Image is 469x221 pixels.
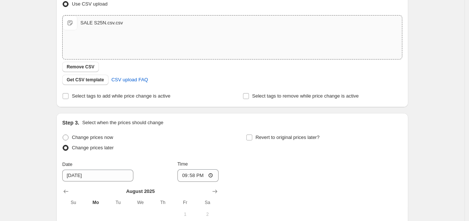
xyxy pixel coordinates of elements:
[210,186,220,197] button: Show next month, September 2025
[196,197,219,208] th: Saturday
[72,135,113,140] span: Change prices now
[154,200,171,205] span: Th
[62,161,72,167] span: Date
[72,145,114,150] span: Change prices later
[65,200,82,205] span: Su
[199,200,216,205] span: Sa
[107,197,129,208] th: Tuesday
[107,74,153,86] a: CSV upload FAQ
[72,1,107,7] span: Use CSV upload
[84,197,107,208] th: Monday
[62,75,109,85] button: Get CSV template
[112,76,148,84] span: CSV upload FAQ
[174,208,196,220] button: Friday August 1 2025
[177,200,193,205] span: Fr
[61,186,71,197] button: Show previous month, July 2025
[62,197,84,208] th: Sunday
[110,200,126,205] span: Tu
[129,197,152,208] th: Wednesday
[252,93,359,99] span: Select tags to remove while price change is active
[72,93,170,99] span: Select tags to add while price change is active
[199,211,216,217] span: 2
[62,119,79,126] h2: Step 3.
[82,119,163,126] p: Select when the prices should change
[132,200,149,205] span: We
[67,77,104,83] span: Get CSV template
[80,19,123,27] div: SALE S25N.csv.csv
[174,197,196,208] th: Friday
[196,208,219,220] button: Saturday August 2 2025
[177,211,193,217] span: 1
[87,200,104,205] span: Mo
[152,197,174,208] th: Thursday
[67,64,94,70] span: Remove CSV
[62,170,133,181] input: 8/11/2025
[256,135,320,140] span: Revert to original prices later?
[177,161,188,167] span: Time
[62,62,99,72] button: Remove CSV
[177,169,219,182] input: 12:00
